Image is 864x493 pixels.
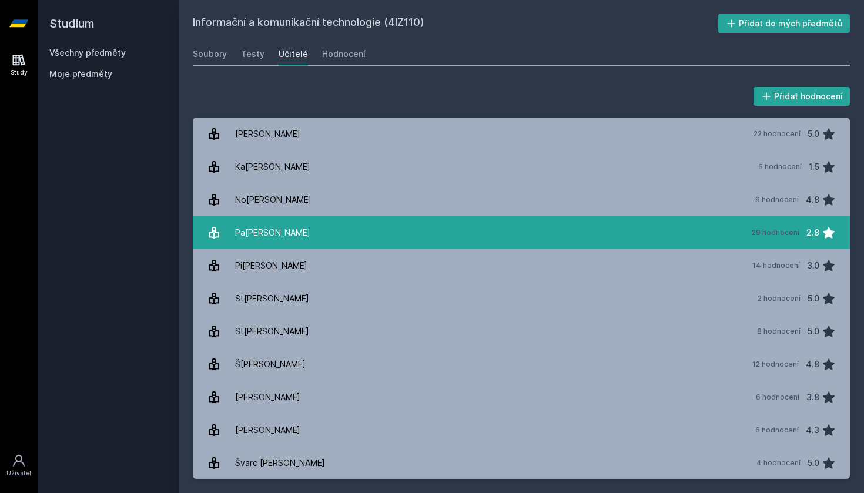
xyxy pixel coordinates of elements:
div: 5.0 [808,451,819,475]
div: Study [11,68,28,77]
div: 29 hodnocení [752,228,799,237]
div: 3.8 [806,385,819,409]
a: [PERSON_NAME] 6 hodnocení 3.8 [193,381,850,414]
a: [PERSON_NAME] 6 hodnocení 4.3 [193,414,850,447]
div: St[PERSON_NAME] [235,287,309,310]
div: 6 hodnocení [756,393,799,402]
div: 9 hodnocení [755,195,799,204]
div: St[PERSON_NAME] [235,320,309,343]
span: Moje předměty [49,68,112,80]
div: Pi[PERSON_NAME] [235,254,307,277]
div: Ka[PERSON_NAME] [235,155,310,179]
a: Švarc [PERSON_NAME] 4 hodnocení 5.0 [193,447,850,479]
button: Přidat hodnocení [754,87,850,106]
button: Přidat do mých předmětů [718,14,850,33]
div: Uživatel [6,469,31,478]
a: Ka[PERSON_NAME] 6 hodnocení 1.5 [193,150,850,183]
a: Soubory [193,42,227,66]
div: Učitelé [279,48,308,60]
div: 8 hodnocení [757,327,801,336]
a: St[PERSON_NAME] 2 hodnocení 5.0 [193,282,850,315]
div: [PERSON_NAME] [235,385,300,409]
a: Pa[PERSON_NAME] 29 hodnocení 2.8 [193,216,850,249]
div: 4.3 [806,418,819,442]
div: 2.8 [806,221,819,244]
div: 4.8 [806,188,819,212]
div: Švarc [PERSON_NAME] [235,451,325,475]
div: 22 hodnocení [754,129,801,139]
div: 1.5 [809,155,819,179]
div: 4.8 [806,353,819,376]
div: 5.0 [808,122,819,146]
div: Š[PERSON_NAME] [235,353,306,376]
div: Soubory [193,48,227,60]
div: No[PERSON_NAME] [235,188,312,212]
div: Pa[PERSON_NAME] [235,221,310,244]
a: Hodnocení [322,42,366,66]
div: 6 hodnocení [755,425,799,435]
a: Učitelé [279,42,308,66]
a: Všechny předměty [49,48,126,58]
a: [PERSON_NAME] 22 hodnocení 5.0 [193,118,850,150]
div: 5.0 [808,287,819,310]
div: 12 hodnocení [752,360,799,369]
div: 4 hodnocení [756,458,801,468]
div: [PERSON_NAME] [235,122,300,146]
a: Pi[PERSON_NAME] 14 hodnocení 3.0 [193,249,850,282]
div: Testy [241,48,264,60]
a: Testy [241,42,264,66]
h2: Informační a komunikační technologie (4IZ110) [193,14,718,33]
div: 14 hodnocení [752,261,800,270]
a: St[PERSON_NAME] 8 hodnocení 5.0 [193,315,850,348]
a: Study [2,47,35,83]
a: Š[PERSON_NAME] 12 hodnocení 4.8 [193,348,850,381]
a: Uživatel [2,448,35,484]
div: Hodnocení [322,48,366,60]
a: No[PERSON_NAME] 9 hodnocení 4.8 [193,183,850,216]
div: 2 hodnocení [758,294,801,303]
div: 3.0 [807,254,819,277]
div: 5.0 [808,320,819,343]
div: 6 hodnocení [758,162,802,172]
div: [PERSON_NAME] [235,418,300,442]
